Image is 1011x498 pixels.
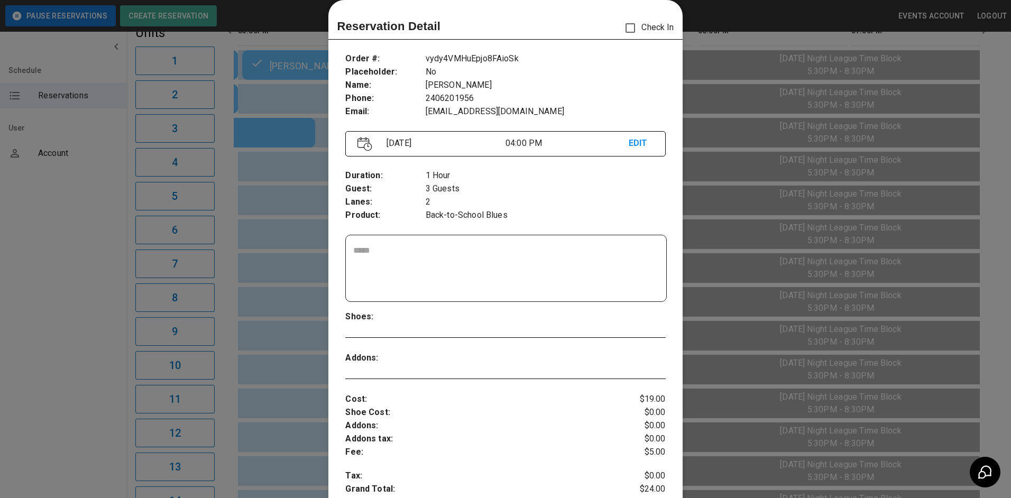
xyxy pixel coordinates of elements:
[426,169,666,182] p: 1 Hour
[505,137,629,150] p: 04:00 PM
[345,393,612,406] p: Cost :
[345,182,425,196] p: Guest :
[345,169,425,182] p: Duration :
[345,419,612,432] p: Addons :
[345,196,425,209] p: Lanes :
[426,66,666,79] p: No
[345,52,425,66] p: Order # :
[612,469,666,483] p: $0.00
[426,79,666,92] p: [PERSON_NAME]
[345,92,425,105] p: Phone :
[357,137,372,151] img: Vector
[345,406,612,419] p: Shoe Cost :
[345,310,425,324] p: Shoes :
[345,105,425,118] p: Email :
[426,196,666,209] p: 2
[345,209,425,222] p: Product :
[426,52,666,66] p: vydy4VMHuEpjo8FAioSk
[337,17,440,35] p: Reservation Detail
[612,419,666,432] p: $0.00
[382,137,505,150] p: [DATE]
[612,432,666,446] p: $0.00
[426,92,666,105] p: 2406201956
[345,469,612,483] p: Tax :
[426,209,666,222] p: Back-to-School Blues
[612,446,666,459] p: $5.00
[612,406,666,419] p: $0.00
[612,393,666,406] p: $19.00
[345,79,425,92] p: Name :
[345,352,425,365] p: Addons :
[629,137,654,150] p: EDIT
[345,446,612,459] p: Fee :
[619,17,674,39] p: Check In
[345,432,612,446] p: Addons tax :
[345,66,425,79] p: Placeholder :
[426,105,666,118] p: [EMAIL_ADDRESS][DOMAIN_NAME]
[426,182,666,196] p: 3 Guests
